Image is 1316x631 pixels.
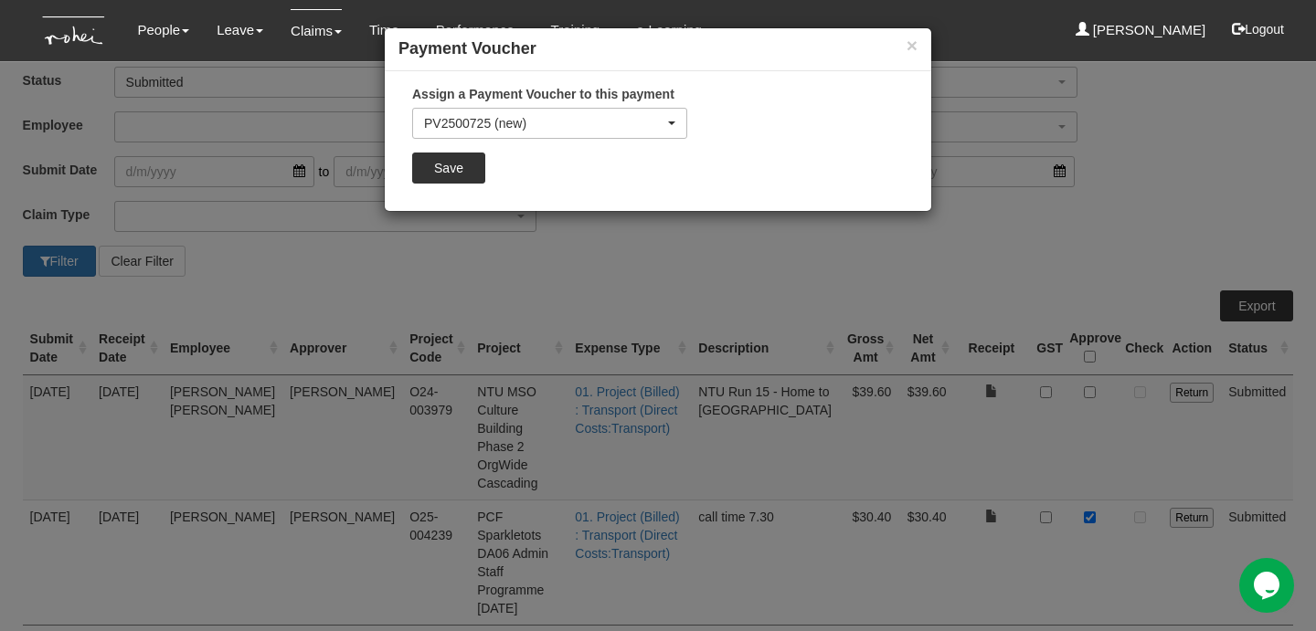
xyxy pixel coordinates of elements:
[907,36,918,55] button: ×
[398,39,536,58] b: Payment Voucher
[412,85,674,103] label: Assign a Payment Voucher to this payment
[424,114,664,132] div: PV2500725 (new)
[412,152,485,184] input: Save
[1239,558,1298,613] iframe: chat widget
[412,108,687,139] button: PV2500725 (new)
